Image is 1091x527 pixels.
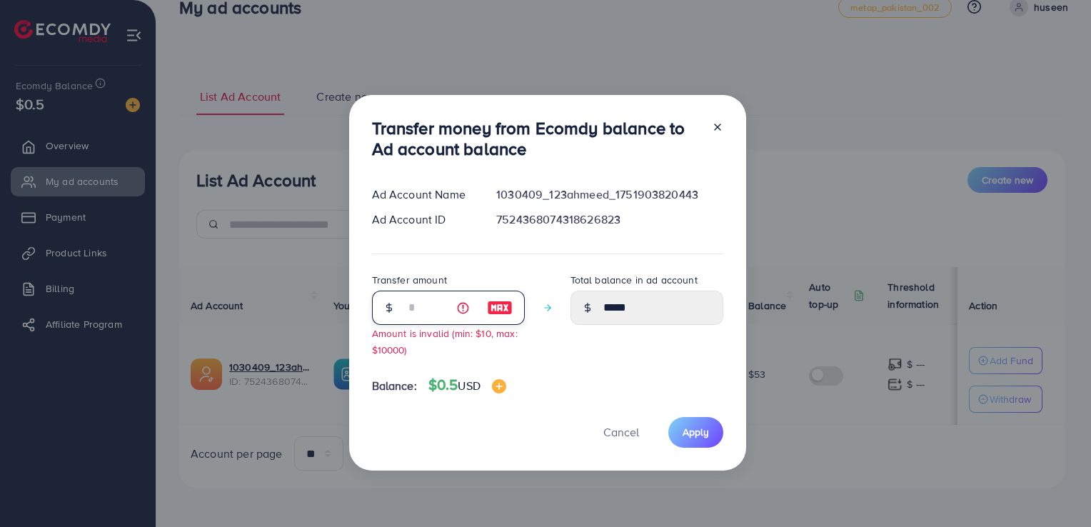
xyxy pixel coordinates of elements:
[372,118,700,159] h3: Transfer money from Ecomdy balance to Ad account balance
[458,378,480,393] span: USD
[428,376,506,394] h4: $0.5
[1030,463,1080,516] iframe: Chat
[603,424,639,440] span: Cancel
[485,186,734,203] div: 1030409_123ahmeed_1751903820443
[372,273,447,287] label: Transfer amount
[361,186,486,203] div: Ad Account Name
[492,379,506,393] img: image
[372,378,417,394] span: Balance:
[361,211,486,228] div: Ad Account ID
[372,326,518,356] small: Amount is invalid (min: $10, max: $10000)
[485,211,734,228] div: 7524368074318626823
[668,417,723,448] button: Apply
[683,425,709,439] span: Apply
[570,273,698,287] label: Total balance in ad account
[585,417,657,448] button: Cancel
[487,299,513,316] img: image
